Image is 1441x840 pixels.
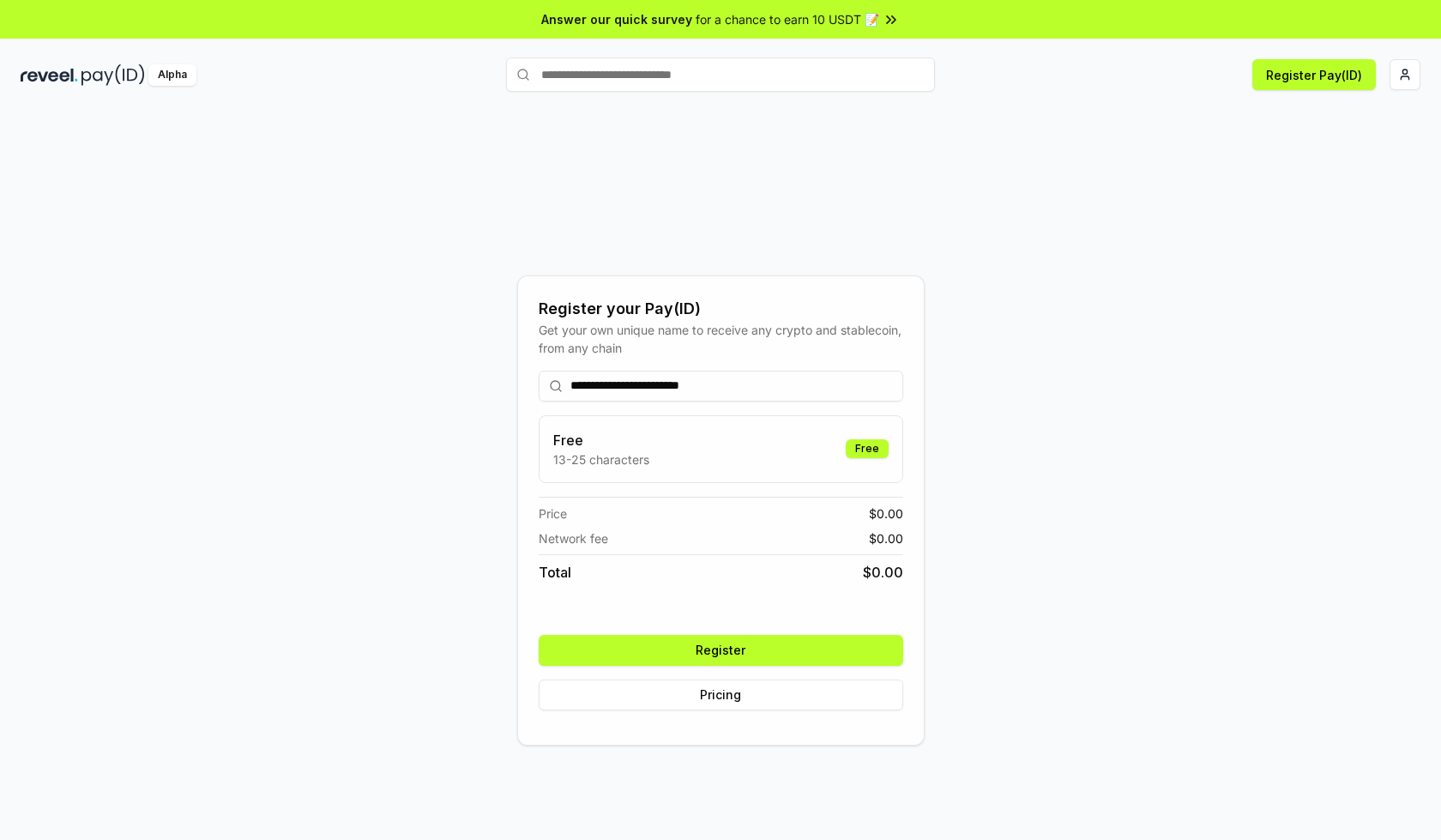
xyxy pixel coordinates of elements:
span: Price [539,505,567,523]
div: Free [846,439,889,458]
p: 13-25 characters [553,450,649,468]
button: Register [539,635,903,666]
span: Network fee [539,529,608,547]
div: Alpha [148,64,196,86]
div: Register your Pay(ID) [539,297,903,321]
img: reveel_dark [21,64,78,86]
div: Get your own unique name to receive any crypto and stablecoin, from any chain [539,321,903,357]
h3: Free [553,430,649,450]
span: $ 0.00 [869,505,903,523]
span: Answer our quick survey [541,10,692,28]
span: $ 0.00 [863,562,903,583]
span: for a chance to earn 10 USDT 📝 [696,10,879,28]
span: Total [539,562,571,583]
button: Register Pay(ID) [1252,59,1376,90]
img: pay_id [81,64,145,86]
button: Pricing [539,680,903,710]
span: $ 0.00 [869,529,903,547]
